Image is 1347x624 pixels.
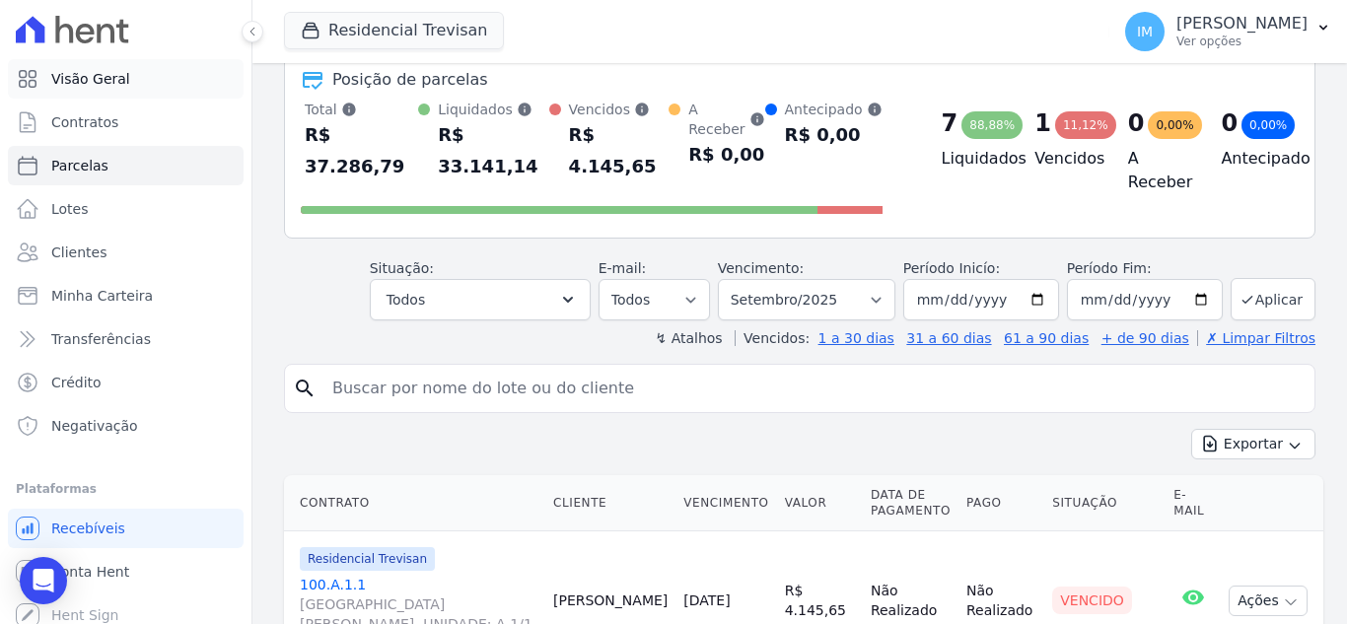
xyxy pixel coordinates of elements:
label: Período Fim: [1067,258,1223,279]
h4: Vencidos [1034,147,1097,171]
span: Parcelas [51,156,108,175]
div: Vencido [1052,587,1132,614]
a: 61 a 90 dias [1004,330,1089,346]
button: Aplicar [1231,278,1315,320]
h4: Antecipado [1221,147,1283,171]
a: Negativação [8,406,244,446]
span: Lotes [51,199,89,219]
span: Clientes [51,243,106,262]
a: 31 a 60 dias [906,330,991,346]
a: Transferências [8,319,244,359]
h4: A Receber [1128,147,1190,194]
div: 0 [1221,107,1238,139]
span: Negativação [51,416,138,436]
a: Conta Hent [8,552,244,591]
span: Visão Geral [51,69,130,89]
i: search [293,377,317,400]
a: [DATE] [683,592,730,608]
th: Valor [777,475,863,531]
div: 0,00% [1148,111,1201,139]
div: Open Intercom Messenger [20,557,67,604]
label: Situação: [370,260,434,276]
span: Recebíveis [51,519,125,538]
label: ↯ Atalhos [655,330,722,346]
a: + de 90 dias [1101,330,1189,346]
div: R$ 37.286,79 [305,119,418,182]
div: Total [305,100,418,119]
p: Ver opções [1176,34,1308,49]
a: Recebíveis [8,509,244,548]
th: E-mail [1166,475,1221,531]
label: E-mail: [599,260,647,276]
div: R$ 4.145,65 [569,119,670,182]
div: 1 [1034,107,1051,139]
button: Residencial Trevisan [284,12,504,49]
span: Todos [387,288,425,312]
button: Exportar [1191,429,1315,459]
span: Contratos [51,112,118,132]
div: R$ 0,00 [785,119,883,151]
button: IM [PERSON_NAME] Ver opções [1109,4,1347,59]
th: Data de Pagamento [863,475,958,531]
div: 0,00% [1241,111,1295,139]
div: 0 [1128,107,1145,139]
label: Vencidos: [735,330,810,346]
div: 11,12% [1055,111,1116,139]
p: [PERSON_NAME] [1176,14,1308,34]
div: 7 [942,107,958,139]
a: Clientes [8,233,244,272]
input: Buscar por nome do lote ou do cliente [320,369,1307,408]
span: IM [1137,25,1153,38]
span: Residencial Trevisan [300,547,435,571]
a: Visão Geral [8,59,244,99]
th: Vencimento [675,475,776,531]
th: Situação [1044,475,1166,531]
a: Contratos [8,103,244,142]
th: Pago [958,475,1044,531]
th: Cliente [545,475,675,531]
a: Crédito [8,363,244,402]
a: 1 a 30 dias [818,330,894,346]
button: Todos [370,279,591,320]
button: Ações [1229,586,1308,616]
a: Parcelas [8,146,244,185]
div: Plataformas [16,477,236,501]
span: Minha Carteira [51,286,153,306]
a: Minha Carteira [8,276,244,315]
label: Vencimento: [718,260,804,276]
span: Crédito [51,373,102,392]
span: Conta Hent [51,562,129,582]
div: R$ 0,00 [688,139,764,171]
label: Período Inicío: [903,260,1000,276]
h4: Liquidados [942,147,1004,171]
div: 88,88% [961,111,1023,139]
span: Transferências [51,329,151,349]
a: ✗ Limpar Filtros [1197,330,1315,346]
div: Posição de parcelas [332,68,488,92]
th: Contrato [284,475,545,531]
div: Liquidados [438,100,548,119]
div: R$ 33.141,14 [438,119,548,182]
div: A Receber [688,100,764,139]
div: Vencidos [569,100,670,119]
div: Antecipado [785,100,883,119]
a: Lotes [8,189,244,229]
